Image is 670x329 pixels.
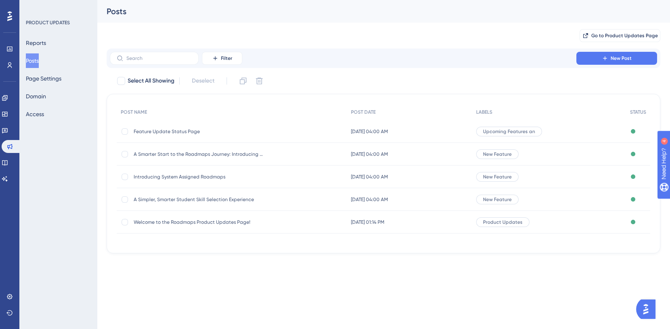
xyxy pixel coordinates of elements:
div: 4 [56,4,59,11]
span: Introducing System Assigned Roadmaps [134,174,263,180]
button: Access [26,107,44,121]
span: Deselect [192,76,214,86]
span: Filter [221,55,232,62]
span: [DATE] 04:00 AM [351,151,388,157]
span: [DATE] 04:00 AM [351,196,388,203]
span: Need Help? [19,2,50,12]
span: Go to Product Updates Page [591,32,658,39]
button: New Post [576,52,657,65]
span: STATUS [630,109,646,115]
span: POST NAME [121,109,147,115]
span: [DATE] 04:00 AM [351,128,388,135]
span: Product Updates [483,219,523,225]
div: PRODUCT UPDATES [26,19,70,26]
button: Page Settings [26,71,61,86]
div: Posts [107,6,640,17]
button: Posts [26,53,39,68]
span: POST DATE [351,109,376,115]
span: Upcoming Features an [483,128,535,135]
button: Reports [26,36,46,50]
span: [DATE] 04:00 AM [351,174,388,180]
span: Welcome to the Roadmaps Product Updates Page! [134,219,263,225]
span: New Feature [483,196,512,203]
span: [DATE] 01:14 PM [351,219,384,225]
span: New Post [611,55,632,62]
span: Feature Update Status Page [134,128,263,135]
span: A Smarter Start to the Roadmaps Journey: Introducing the New Diagnostic Page! [134,151,263,157]
button: Filter [202,52,242,65]
span: LABELS [476,109,492,115]
span: Select All Showing [128,76,174,86]
button: Domain [26,89,46,104]
iframe: UserGuiding AI Assistant Launcher [636,297,660,321]
span: New Feature [483,174,512,180]
span: A Simpler, Smarter Student Skill Selection Experience [134,196,263,203]
span: New Feature [483,151,512,157]
input: Search [126,55,192,61]
button: Go to Product Updates Page [580,29,660,42]
button: Deselect [185,74,222,88]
